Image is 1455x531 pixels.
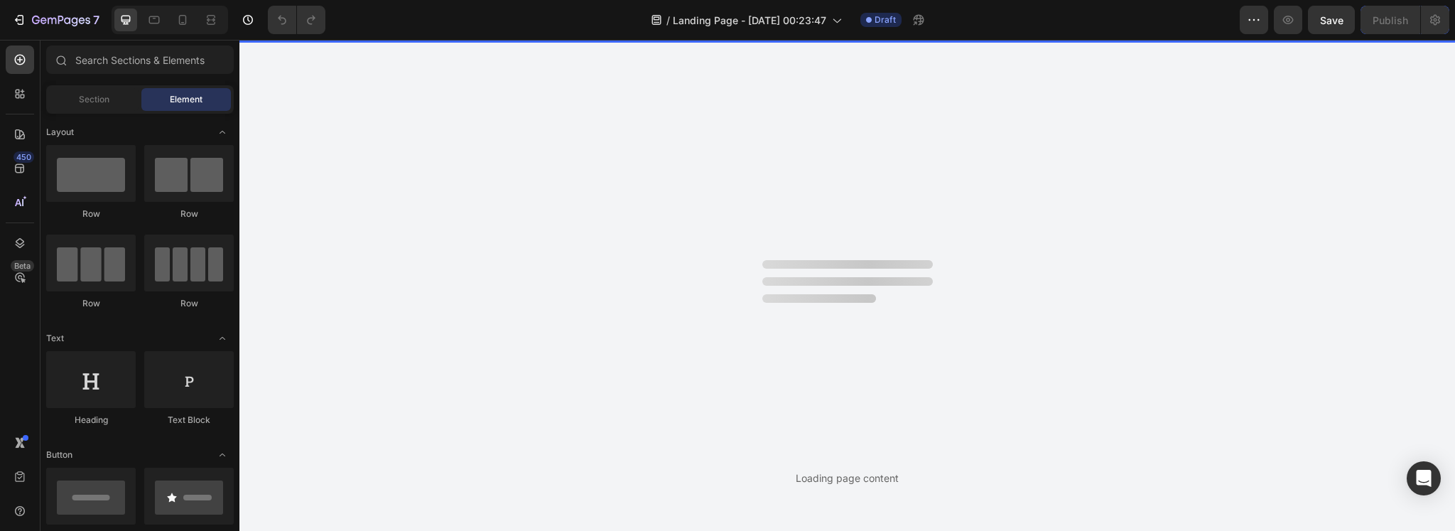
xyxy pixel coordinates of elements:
button: Save [1308,6,1355,34]
div: Loading page content [796,471,899,486]
span: Text [46,332,64,345]
div: Undo/Redo [268,6,325,34]
span: Draft [875,14,896,26]
button: 7 [6,6,106,34]
span: / [666,13,670,28]
div: 450 [13,151,34,163]
span: Button [46,449,72,461]
span: Element [170,93,202,106]
div: Row [144,297,234,310]
div: Beta [11,260,34,272]
span: Section [79,93,109,106]
div: Heading [46,414,136,427]
span: Toggle open [211,121,234,144]
div: Open Intercom Messenger [1407,461,1441,495]
div: Row [46,297,136,310]
div: Publish [1373,13,1408,28]
div: Row [46,208,136,220]
span: Layout [46,126,74,139]
span: Toggle open [211,327,234,350]
div: Text Block [144,414,234,427]
button: Publish [1361,6,1420,34]
span: Toggle open [211,444,234,466]
span: Landing Page - [DATE] 00:23:47 [673,13,826,28]
div: Row [144,208,234,220]
span: Save [1320,14,1343,26]
input: Search Sections & Elements [46,45,234,74]
p: 7 [93,11,99,28]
